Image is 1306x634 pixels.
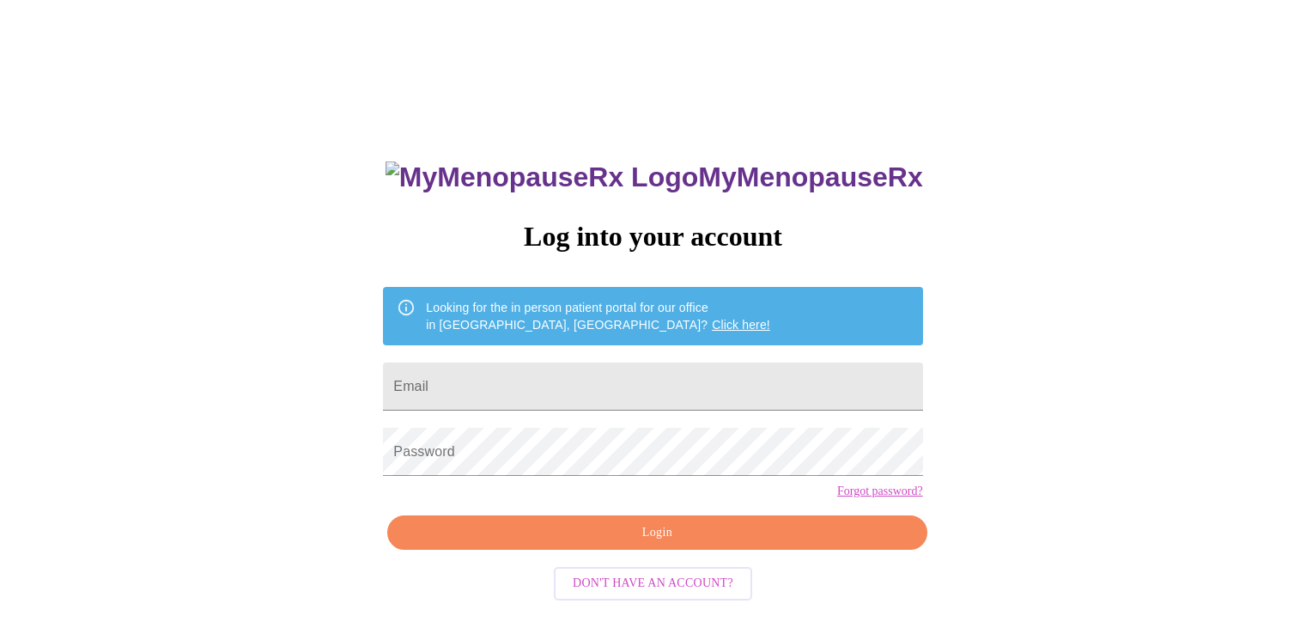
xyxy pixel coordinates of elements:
[387,515,926,551] button: Login
[407,522,907,544] span: Login
[386,162,923,193] h3: MyMenopauseRx
[573,573,733,594] span: Don't have an account?
[550,575,756,589] a: Don't have an account?
[837,485,923,498] a: Forgot password?
[386,162,698,193] img: MyMenopauseRx Logo
[383,221,922,253] h3: Log into your account
[426,292,770,340] div: Looking for the in person patient portal for our office in [GEOGRAPHIC_DATA], [GEOGRAPHIC_DATA]?
[712,318,770,332] a: Click here!
[554,567,752,600] button: Don't have an account?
